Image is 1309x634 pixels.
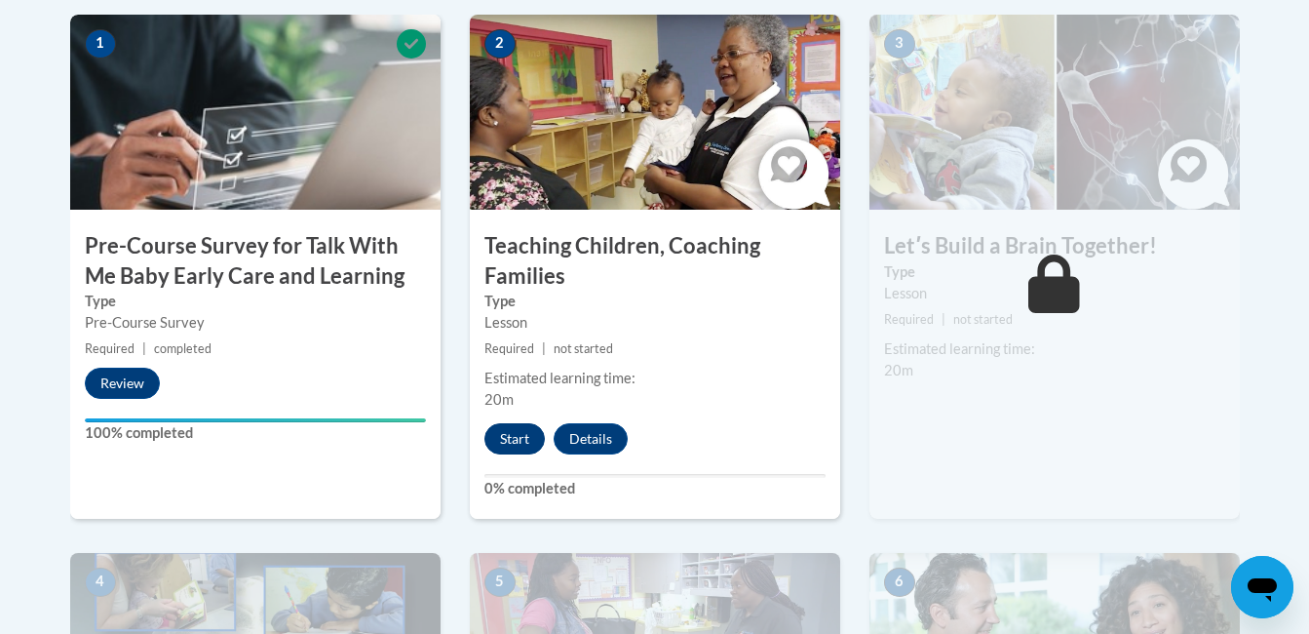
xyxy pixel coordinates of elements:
[953,312,1013,327] span: not started
[85,291,426,312] label: Type
[484,478,826,499] label: 0% completed
[884,261,1225,283] label: Type
[484,312,826,334] div: Lesson
[470,231,840,292] h3: Teaching Children, Coaching Families
[884,362,913,378] span: 20m
[70,231,441,292] h3: Pre-Course Survey for Talk With Me Baby Early Care and Learning
[85,418,426,422] div: Your progress
[85,29,116,59] span: 1
[484,368,826,389] div: Estimated learning time:
[884,29,915,59] span: 3
[884,312,934,327] span: Required
[1231,556,1293,618] iframe: Button to launch messaging window
[70,15,441,210] img: Course Image
[884,283,1225,304] div: Lesson
[154,341,212,356] span: completed
[470,15,840,210] img: Course Image
[484,291,826,312] label: Type
[554,341,613,356] span: not started
[884,338,1225,360] div: Estimated learning time:
[542,341,546,356] span: |
[942,312,945,327] span: |
[484,391,514,408] span: 20m
[484,341,534,356] span: Required
[869,15,1240,210] img: Course Image
[85,422,426,444] label: 100% completed
[85,341,135,356] span: Required
[85,312,426,334] div: Pre-Course Survey
[85,568,116,597] span: 4
[869,231,1240,261] h3: Letʹs Build a Brain Together!
[484,568,516,597] span: 5
[85,368,160,399] button: Review
[484,29,516,59] span: 2
[484,423,545,455] button: Start
[142,341,146,356] span: |
[884,568,915,597] span: 6
[554,423,628,455] button: Details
